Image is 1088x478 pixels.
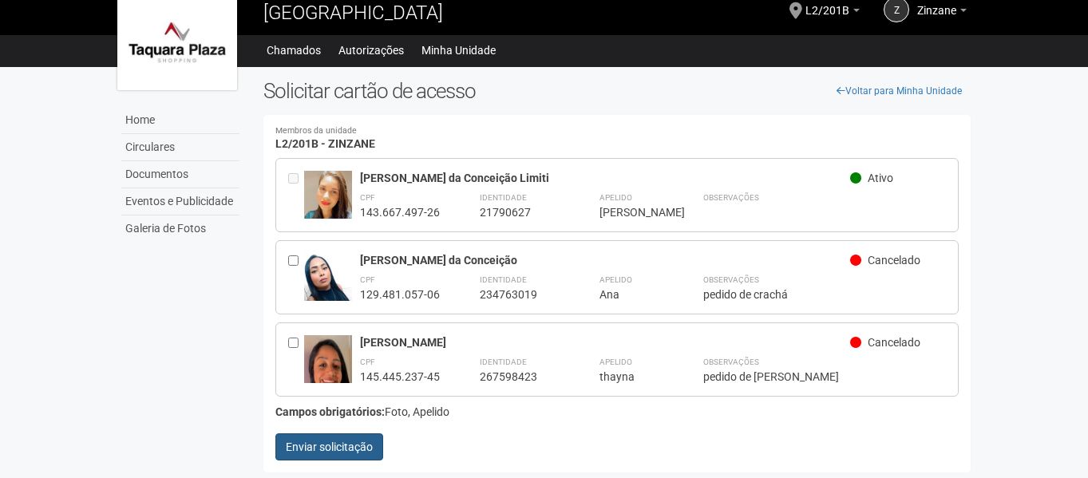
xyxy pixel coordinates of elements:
div: [PERSON_NAME] [599,205,663,219]
div: [PERSON_NAME] da Conceição Limiti [360,171,851,185]
strong: Observações [703,275,759,284]
a: Voltar para Minha Unidade [828,79,971,103]
a: Galeria de Fotos [121,215,239,242]
strong: Apelido [599,275,632,284]
div: thayna [599,369,663,384]
a: Minha Unidade [421,39,496,61]
span: Cancelado [868,336,920,349]
h2: Solicitar cartão de acesso [263,79,971,103]
div: 129.481.057-06 [360,287,440,302]
div: 21790627 [480,205,560,219]
div: pedido de crachá [703,287,947,302]
strong: Campos obrigatórios: [275,405,385,418]
span: [GEOGRAPHIC_DATA] [263,2,443,24]
img: user.jpg [304,171,352,219]
h4: L2/201B - ZINZANE [275,127,959,150]
span: Cancelado [868,254,920,267]
div: 234763019 [480,287,560,302]
strong: Observações [703,358,759,366]
strong: CPF [360,358,375,366]
strong: Apelido [599,193,632,202]
a: Documentos [121,161,239,188]
div: 145.445.237-45 [360,369,440,384]
strong: CPF [360,275,375,284]
a: Home [121,107,239,134]
div: pedido de [PERSON_NAME] [703,369,947,384]
div: Foto, Apelido [275,405,959,419]
span: Ativo [868,172,893,184]
div: 143.667.497-26 [360,205,440,219]
div: Ana [599,287,663,302]
a: L2/201B [805,6,860,19]
a: Chamados [267,39,321,61]
a: Eventos e Publicidade [121,188,239,215]
strong: Observações [703,193,759,202]
div: Entre em contato com a Aministração para solicitar o cancelamento ou 2a via [288,171,304,219]
img: user.jpg [304,253,352,338]
img: user.jpg [304,335,352,447]
div: [PERSON_NAME] [360,335,851,350]
a: Circulares [121,134,239,161]
div: [PERSON_NAME] da Conceição [360,253,851,267]
a: Autorizações [338,39,404,61]
strong: Identidade [480,193,527,202]
strong: Identidade [480,358,527,366]
small: Membros da unidade [275,127,959,136]
a: Zinzane [917,6,967,19]
strong: Apelido [599,358,632,366]
div: 267598423 [480,369,560,384]
button: Enviar solicitação [275,433,383,460]
strong: Identidade [480,275,527,284]
strong: CPF [360,193,375,202]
